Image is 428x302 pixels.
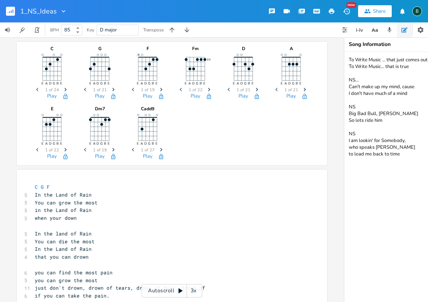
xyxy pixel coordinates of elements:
text: E [185,81,187,86]
div: New [347,2,356,8]
span: you can grow the most [35,277,98,284]
span: when your down [35,215,77,221]
span: in the Land of Rain [35,207,92,213]
text: D [97,141,99,146]
button: Play [286,93,296,100]
text: D [145,81,147,86]
div: 3x [187,284,200,298]
text: G [101,141,103,146]
span: F [47,184,50,190]
text: G [101,81,103,86]
span: You can die the most [35,238,95,245]
div: C [33,46,71,51]
text: B [104,141,107,146]
text: G [148,141,151,146]
button: B [412,3,422,20]
button: Play [47,93,57,100]
text: A [93,141,96,146]
div: BPM [50,28,59,32]
span: 1 of 27 [141,148,155,152]
div: G [81,46,118,51]
text: E [252,81,253,86]
text: B [200,81,202,86]
text: E [233,81,235,86]
text: G [244,81,247,86]
text: E [156,81,158,86]
span: 1_NS_Ideas [20,8,57,15]
div: A [272,46,310,51]
span: that you can drown [35,253,89,260]
text: D [49,81,52,86]
text: G [292,81,295,86]
span: 1 of 21 [93,88,107,92]
text: E [89,141,91,146]
div: Key [87,28,94,32]
div: F [129,46,166,51]
span: In the land of Rain [35,230,92,237]
text: E [137,81,139,86]
text: A [45,81,48,86]
button: Play [95,154,105,160]
button: Play [191,93,200,100]
text: A [189,81,191,86]
text: A [45,141,48,146]
text: D [288,81,291,86]
text: 1fr [207,58,211,62]
text: E [204,81,206,86]
text: E [281,81,283,86]
text: A [141,141,144,146]
span: if you can take the pain. [35,292,110,299]
div: Autoscroll [142,284,202,298]
span: 1 of 21 [237,88,250,92]
text: B [152,81,154,86]
span: 1 of 22 [189,88,203,92]
text: A [93,81,96,86]
div: BruCe [412,6,422,16]
text: B [56,141,59,146]
text: B [248,81,250,86]
span: D major [100,27,117,33]
text: B [152,141,154,146]
button: Share [358,5,392,17]
span: G [41,184,44,190]
text: G [53,141,55,146]
text: D [97,81,99,86]
text: E [41,141,43,146]
button: New [339,4,354,18]
div: Fm [177,46,214,51]
text: E [299,81,301,86]
button: Play [95,93,105,100]
span: You can grow the most [35,199,98,206]
span: just don't drown, drown of tears, drown of fear, drown of [35,284,205,291]
text: G [196,81,199,86]
text: D [193,81,195,86]
span: C [35,184,38,190]
text: D [49,141,52,146]
button: Play [238,93,248,100]
text: × [137,52,140,58]
div: Dm7 [81,107,118,111]
text: E [108,141,110,146]
span: 1 of 19 [141,88,155,92]
text: E [60,141,62,146]
text: D [240,81,243,86]
div: Share [373,8,386,15]
span: 1 of 19 [93,148,107,152]
div: Transpose [143,28,164,32]
text: D [145,141,147,146]
span: In the Land of Rain [35,191,92,198]
text: E [60,81,62,86]
span: 1 of 21 [284,88,298,92]
text: E [89,81,91,86]
button: Play [143,154,153,160]
text: E [108,81,110,86]
button: Play [47,154,57,160]
text: E [41,81,43,86]
button: Play [143,93,153,100]
text: A [284,81,287,86]
span: In the Land of Rain [35,246,92,252]
text: B [104,81,107,86]
text: G [53,81,55,86]
span: 1 of 22 [45,148,59,152]
div: D [225,46,262,51]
